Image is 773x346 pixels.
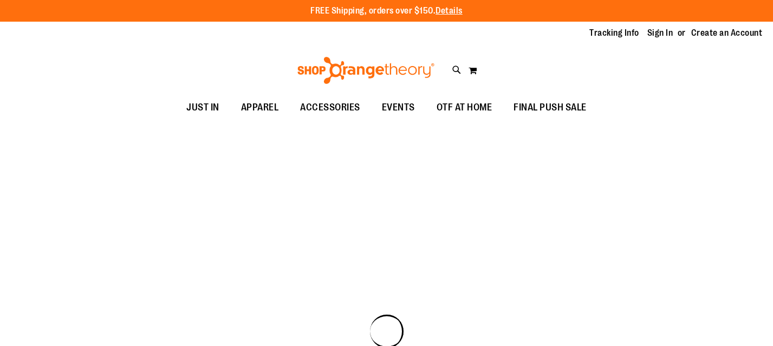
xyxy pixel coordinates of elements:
[436,6,463,16] a: Details
[426,95,503,120] a: OTF AT HOME
[310,5,463,17] p: FREE Shipping, orders over $150.
[514,95,587,120] span: FINAL PUSH SALE
[289,95,371,120] a: ACCESSORIES
[589,27,639,39] a: Tracking Info
[371,95,426,120] a: EVENTS
[691,27,763,39] a: Create an Account
[647,27,673,39] a: Sign In
[176,95,230,120] a: JUST IN
[382,95,415,120] span: EVENTS
[241,95,279,120] span: APPAREL
[503,95,597,120] a: FINAL PUSH SALE
[437,95,492,120] span: OTF AT HOME
[186,95,219,120] span: JUST IN
[230,95,290,120] a: APPAREL
[296,57,436,84] img: Shop Orangetheory
[300,95,360,120] span: ACCESSORIES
